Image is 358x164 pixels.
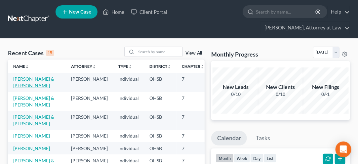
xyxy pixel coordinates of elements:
td: 7 [177,73,210,92]
a: Attorneyunfold_more [71,64,96,69]
td: OHSB [144,142,177,154]
i: unfold_more [25,65,29,69]
td: [PERSON_NAME] [66,73,113,92]
button: week [234,154,250,163]
a: [PERSON_NAME] [13,133,50,139]
td: [PERSON_NAME] [66,130,113,142]
a: Home [99,6,128,18]
a: Client Portal [128,6,171,18]
button: list [264,154,276,163]
td: [PERSON_NAME] [66,111,113,130]
span: New Case [69,10,91,15]
div: Recent Cases [8,49,54,57]
a: [PERSON_NAME], Attorney at Law [261,22,350,34]
input: Search by name... [136,47,182,57]
i: unfold_more [128,65,132,69]
div: New Leads [213,83,259,91]
button: month [216,154,234,163]
a: Districtunfold_more [149,64,171,69]
td: [PERSON_NAME] [66,142,113,154]
h3: Monthly Progress [211,50,258,58]
div: 0/10 [213,91,259,98]
a: Nameunfold_more [13,64,29,69]
td: OHSB [144,92,177,111]
td: Individual [113,73,144,92]
td: Individual [113,111,144,130]
td: Individual [113,130,144,142]
td: OHSB [144,130,177,142]
a: Chapterunfold_more [182,64,204,69]
div: Open Intercom Messenger [336,142,351,157]
i: unfold_more [200,65,204,69]
a: Calendar [211,131,247,145]
a: Tasks [250,131,276,145]
button: day [250,154,264,163]
a: Help [328,6,350,18]
a: View All [185,51,202,56]
i: unfold_more [167,65,171,69]
div: 0/10 [258,91,304,98]
div: New Clients [258,83,304,91]
a: [PERSON_NAME] [13,145,50,151]
a: Typeunfold_more [118,64,132,69]
td: 7 [177,130,210,142]
td: OHSB [144,111,177,130]
td: Individual [113,142,144,154]
td: 7 [177,92,210,111]
div: 15 [46,50,54,56]
a: [PERSON_NAME] & [PERSON_NAME] [13,95,54,107]
td: Individual [113,92,144,111]
i: unfold_more [92,65,96,69]
input: Search by name... [256,6,316,18]
td: [PERSON_NAME] [66,92,113,111]
a: [PERSON_NAME] & [PERSON_NAME] [13,76,54,88]
td: 7 [177,142,210,154]
td: OHSB [144,73,177,92]
div: New Filings [302,83,349,91]
div: 0/-1 [302,91,349,98]
a: [PERSON_NAME] & [PERSON_NAME] [13,114,54,126]
td: 7 [177,111,210,130]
